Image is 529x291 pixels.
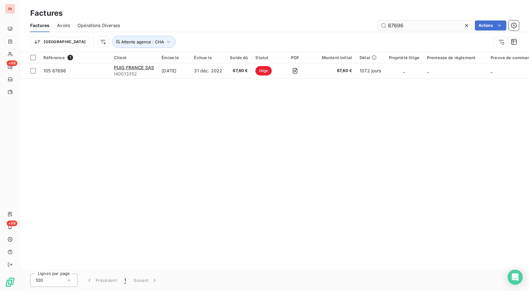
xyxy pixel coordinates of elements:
[5,4,15,14] div: IN
[162,55,186,60] div: Émise le
[121,39,164,44] span: Attente agence : CHA
[7,60,17,66] span: +99
[114,55,154,60] div: Client
[124,277,126,283] span: 1
[82,274,121,287] button: Précédent
[114,65,154,70] span: PUIG FRANCE SAS
[356,63,385,78] td: 1072 jours
[30,8,63,19] h3: Factures
[5,277,15,287] img: Logo LeanPay
[77,22,120,29] span: Opérations Diverses
[112,36,176,48] button: Attente agence : CHA
[283,55,306,60] div: PDF
[43,55,65,60] span: Référence
[255,55,276,60] div: Statut
[114,71,154,77] span: I40013352
[378,20,472,31] input: Rechercher
[314,55,352,60] div: Montant initial
[36,277,43,283] span: 100
[360,55,381,60] div: Délai
[194,55,222,60] div: Échue le
[427,68,429,73] span: _
[43,68,66,73] span: 105 87696
[427,55,483,60] div: Promesse de règlement
[30,37,90,47] button: [GEOGRAPHIC_DATA]
[475,20,506,31] button: Actions
[121,274,130,287] button: 1
[7,221,17,226] span: +99
[57,22,70,29] span: Avoirs
[255,66,272,76] span: litige
[67,55,73,60] span: 1
[389,55,419,60] div: Propriété litige
[230,68,248,74] span: 87,60 €
[190,63,226,78] td: 31 déc. 2022
[314,68,352,74] span: 87,60 €
[158,63,190,78] td: [DATE]
[130,274,162,287] button: Suivant
[30,22,49,29] span: Factures
[491,68,492,73] span: _
[508,270,523,285] div: Open Intercom Messenger
[230,55,248,60] div: Solde dû
[403,68,405,73] span: _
